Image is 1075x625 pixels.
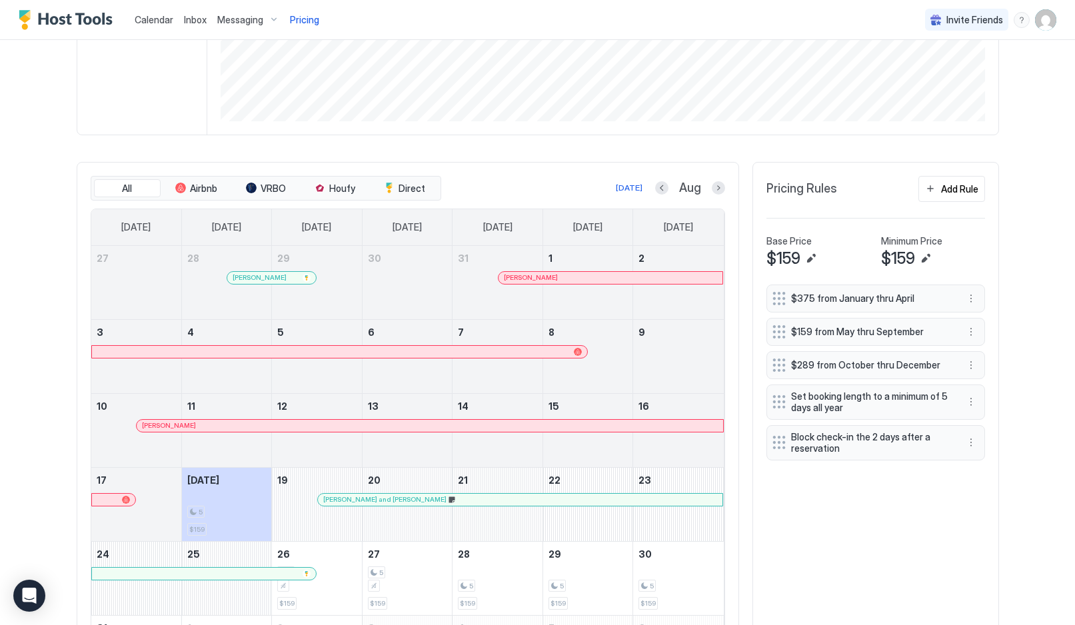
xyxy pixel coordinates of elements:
span: [PERSON_NAME] [504,273,558,282]
span: 27 [97,253,109,264]
a: August 9, 2025 [633,320,723,344]
a: July 27, 2025 [91,246,181,271]
div: Add Rule [941,182,978,196]
a: Tuesday [289,209,345,245]
div: Open Intercom Messenger [13,580,45,612]
a: August 5, 2025 [272,320,362,344]
span: $159 [881,249,915,269]
span: 6 [368,326,375,338]
td: August 24, 2025 [91,541,182,615]
span: Aug [679,181,701,196]
span: $289 from October thru December [791,359,950,371]
span: 5 [560,582,564,590]
button: All [94,179,161,198]
a: August 3, 2025 [91,320,181,344]
td: August 23, 2025 [633,467,724,541]
td: August 9, 2025 [633,319,724,393]
button: More options [963,434,979,450]
div: [PERSON_NAME] [142,421,717,430]
a: August 16, 2025 [633,394,723,418]
div: [DATE] [616,182,642,194]
a: August 2, 2025 [633,246,723,271]
button: [DATE] [614,180,644,196]
td: August 13, 2025 [362,393,453,467]
span: 19 [277,474,288,486]
span: 24 [97,548,109,560]
a: August 27, 2025 [363,542,453,566]
a: August 19, 2025 [272,468,362,492]
span: 21 [458,474,468,486]
a: August 21, 2025 [453,468,542,492]
span: 31 [458,253,469,264]
span: 28 [458,548,470,560]
span: [DATE] [483,221,513,233]
a: August 7, 2025 [453,320,542,344]
a: August 8, 2025 [543,320,633,344]
td: August 4, 2025 [181,319,272,393]
a: Inbox [184,13,207,27]
button: Airbnb [163,179,230,198]
td: August 18, 2025 [181,467,272,541]
span: Minimum Price [881,235,942,247]
span: All [122,183,132,195]
a: August 26, 2025 [272,542,362,566]
span: 15 [548,400,559,412]
button: More options [963,291,979,307]
a: August 23, 2025 [633,468,723,492]
td: August 21, 2025 [453,467,543,541]
span: $375 from January thru April [791,293,950,305]
td: August 16, 2025 [633,393,724,467]
td: July 31, 2025 [453,246,543,320]
a: July 30, 2025 [363,246,453,271]
span: 4 [187,326,194,338]
a: August 17, 2025 [91,468,181,492]
span: $159 [550,599,566,608]
div: tab-group [91,176,441,201]
a: August 18, 2025 [182,468,272,492]
div: menu [963,394,979,410]
span: 20 [368,474,381,486]
span: 3 [97,326,103,338]
a: August 13, 2025 [363,394,453,418]
div: User profile [1035,9,1056,31]
span: 5 [650,582,654,590]
span: [DATE] [121,221,151,233]
a: August 20, 2025 [363,468,453,492]
td: July 27, 2025 [91,246,182,320]
button: More options [963,394,979,410]
td: August 15, 2025 [542,393,633,467]
span: [DATE] [573,221,602,233]
button: More options [963,357,979,373]
span: $159 [370,599,385,608]
span: 5 [277,326,284,338]
div: Host Tools Logo [19,10,119,30]
span: 12 [277,400,287,412]
span: 30 [638,548,652,560]
span: 14 [458,400,469,412]
span: 2 [638,253,644,264]
button: Direct [371,179,438,198]
span: 29 [548,548,561,560]
span: 23 [638,474,651,486]
a: August 28, 2025 [453,542,542,566]
span: 22 [548,474,560,486]
a: August 10, 2025 [91,394,181,418]
td: August 26, 2025 [272,541,363,615]
td: August 14, 2025 [453,393,543,467]
span: Houfy [329,183,355,195]
a: August 24, 2025 [91,542,181,566]
span: 5 [199,508,203,516]
span: 11 [187,400,195,412]
a: August 4, 2025 [182,320,272,344]
span: [PERSON_NAME] [233,273,287,282]
a: July 31, 2025 [453,246,542,271]
a: Calendar [135,13,173,27]
a: August 29, 2025 [543,542,633,566]
div: menu [963,291,979,307]
div: [PERSON_NAME] [504,273,718,282]
div: menu [1014,12,1030,28]
div: [PERSON_NAME] [233,273,311,282]
td: August 22, 2025 [542,467,633,541]
span: Invite Friends [946,14,1003,26]
span: [PERSON_NAME] [142,421,196,430]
